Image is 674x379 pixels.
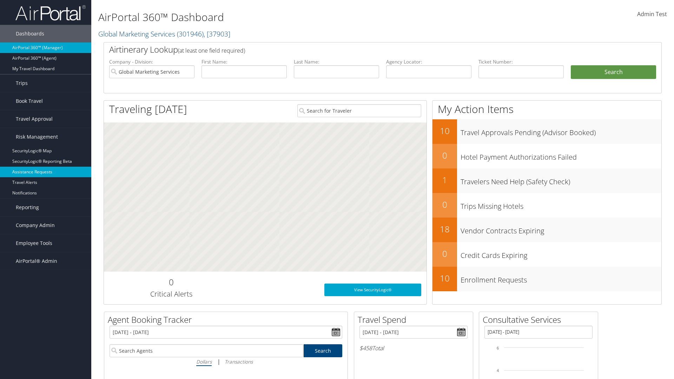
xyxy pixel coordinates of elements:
span: $458 [359,344,372,352]
button: Search [571,65,656,79]
h1: AirPortal 360™ Dashboard [98,10,477,25]
label: First Name: [201,58,287,65]
a: 18Vendor Contracts Expiring [432,218,661,242]
h3: Enrollment Requests [461,272,661,285]
a: 10Enrollment Requests [432,267,661,291]
span: Dashboards [16,25,44,42]
a: View SecurityLogic® [324,284,421,296]
i: Dollars [196,358,212,365]
h3: Vendor Contracts Expiring [461,222,661,236]
h3: Hotel Payment Authorizations Failed [461,149,661,162]
div: | [110,357,342,366]
span: Admin Test [637,10,667,18]
label: Company - Division: [109,58,194,65]
span: Travel Approval [16,110,53,128]
label: Ticket Number: [478,58,564,65]
a: 0Trips Missing Hotels [432,193,661,218]
h1: Traveling [DATE] [109,102,187,117]
h6: Total [359,344,468,352]
i: Transactions [225,358,253,365]
h2: 0 [109,276,233,288]
span: Trips [16,74,28,92]
label: Agency Locator: [386,58,471,65]
h2: Consultative Services [483,314,598,326]
span: Employee Tools [16,234,52,252]
h2: 0 [432,199,457,211]
a: 0Hotel Payment Authorizations Failed [432,144,661,168]
h1: My Action Items [432,102,661,117]
span: Company Admin [16,217,55,234]
span: ( 301946 ) [177,29,204,39]
a: 10Travel Approvals Pending (Advisor Booked) [432,119,661,144]
h2: Travel Spend [358,314,473,326]
h2: 1 [432,174,457,186]
input: Search for Traveler [297,104,421,117]
span: , [ 37903 ] [204,29,230,39]
tspan: 4 [497,368,499,373]
h3: Trips Missing Hotels [461,198,661,211]
h2: 0 [432,149,457,161]
span: Reporting [16,199,39,216]
h3: Critical Alerts [109,289,233,299]
h2: Agent Booking Tracker [108,314,348,326]
a: Admin Test [637,4,667,25]
h2: 10 [432,125,457,137]
span: Risk Management [16,128,58,146]
h2: Airtinerary Lookup [109,44,610,55]
span: (at least one field required) [178,47,245,54]
h3: Credit Cards Expiring [461,247,661,260]
span: AirPortal® Admin [16,252,57,270]
img: airportal-logo.png [15,5,86,21]
h2: 10 [432,272,457,284]
a: Search [304,344,343,357]
h2: 0 [432,248,457,260]
label: Last Name: [294,58,379,65]
span: Book Travel [16,92,43,110]
h3: Travelers Need Help (Safety Check) [461,173,661,187]
h3: Travel Approvals Pending (Advisor Booked) [461,124,661,138]
input: Search Agents [110,344,303,357]
a: 0Credit Cards Expiring [432,242,661,267]
h2: 18 [432,223,457,235]
tspan: 6 [497,346,499,350]
a: Global Marketing Services [98,29,230,39]
a: 1Travelers Need Help (Safety Check) [432,168,661,193]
